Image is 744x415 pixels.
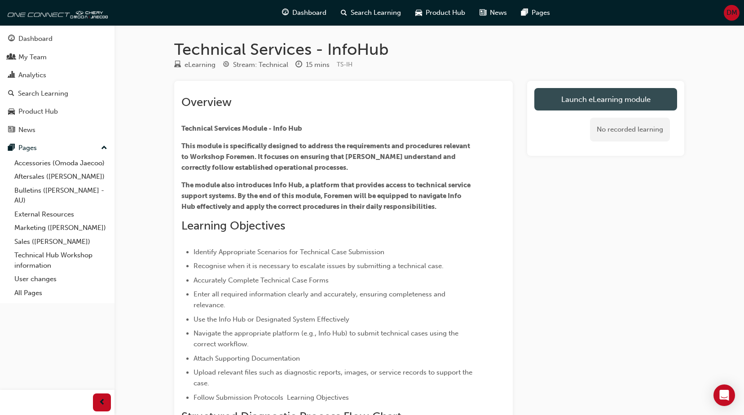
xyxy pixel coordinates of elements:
[713,384,735,406] div: Open Intercom Messenger
[4,67,111,84] a: Analytics
[532,8,550,18] span: Pages
[233,60,288,70] div: Stream: Technical
[194,290,447,309] span: Enter all required information clearly and accurately, ensuring completeness and relevance.
[18,125,35,135] div: News
[185,60,216,70] div: eLearning
[194,368,474,387] span: Upload relevant files such as diagnostic reports, images, or service records to support the case.
[223,59,288,71] div: Stream
[8,35,15,43] span: guage-icon
[181,219,285,233] span: Learning Objectives
[408,4,472,22] a: car-iconProduct Hub
[351,8,401,18] span: Search Learning
[8,53,15,62] span: people-icon
[11,170,111,184] a: Aftersales ([PERSON_NAME])
[99,397,106,408] span: prev-icon
[724,5,740,21] button: DM
[4,31,111,47] a: Dashboard
[472,4,514,22] a: news-iconNews
[18,106,58,117] div: Product Hub
[194,329,460,348] span: Navigate the appropriate platform (e.g., Info Hub) to submit technical cases using the correct wo...
[490,8,507,18] span: News
[337,61,352,68] span: Learning resource code
[341,7,347,18] span: search-icon
[18,143,37,153] div: Pages
[11,207,111,221] a: External Resources
[8,71,15,79] span: chart-icon
[4,85,111,102] a: Search Learning
[514,4,557,22] a: pages-iconPages
[11,248,111,272] a: Technical Hub Workshop information
[334,4,408,22] a: search-iconSearch Learning
[11,221,111,235] a: Marketing ([PERSON_NAME])
[282,7,289,18] span: guage-icon
[194,276,329,284] span: Accurately Complete Technical Case Forms
[295,61,302,69] span: clock-icon
[223,61,229,69] span: target-icon
[194,354,300,362] span: Attach Supporting Documentation
[181,95,232,109] span: Overview
[11,156,111,170] a: Accessories (Omoda Jaecoo)
[8,90,14,98] span: search-icon
[8,126,15,134] span: news-icon
[426,8,465,18] span: Product Hub
[11,272,111,286] a: User changes
[194,248,384,256] span: Identify Appropriate Scenarios for Technical Case Submission
[292,8,326,18] span: Dashboard
[287,393,349,402] span: Learning Objectives
[275,4,334,22] a: guage-iconDashboard
[11,184,111,207] a: Bulletins ([PERSON_NAME] - AU)
[18,70,46,80] div: Analytics
[4,140,111,156] button: Pages
[4,49,111,66] a: My Team
[194,315,349,323] span: Use the Info Hub or Designated System Effectively
[4,29,111,140] button: DashboardMy TeamAnalyticsSearch LearningProduct HubNews
[726,8,737,18] span: DM
[18,34,53,44] div: Dashboard
[174,61,181,69] span: learningResourceType_ELEARNING-icon
[480,7,486,18] span: news-icon
[4,122,111,138] a: News
[4,4,108,22] img: oneconnect
[181,181,472,211] span: The module also introduces Info Hub, a platform that provides access to technical service support...
[306,60,330,70] div: 15 mins
[521,7,528,18] span: pages-icon
[4,103,111,120] a: Product Hub
[534,88,677,110] a: Launch eLearning module
[11,235,111,249] a: Sales ([PERSON_NAME])
[8,144,15,152] span: pages-icon
[181,124,302,132] span: Technical Services Module - Info Hub
[8,108,15,116] span: car-icon
[194,393,283,402] span: Follow Submission Protocols
[415,7,422,18] span: car-icon
[590,118,670,141] div: No recorded learning
[101,142,107,154] span: up-icon
[11,286,111,300] a: All Pages
[194,262,444,270] span: Recognise when it is necessary to escalate issues by submitting a technical case.
[295,59,330,71] div: Duration
[181,142,471,172] span: This module is specifically designed to address the requirements and procedures relevant to Works...
[18,52,47,62] div: My Team
[174,59,216,71] div: Type
[18,88,68,99] div: Search Learning
[174,40,684,59] h1: Technical Services - InfoHub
